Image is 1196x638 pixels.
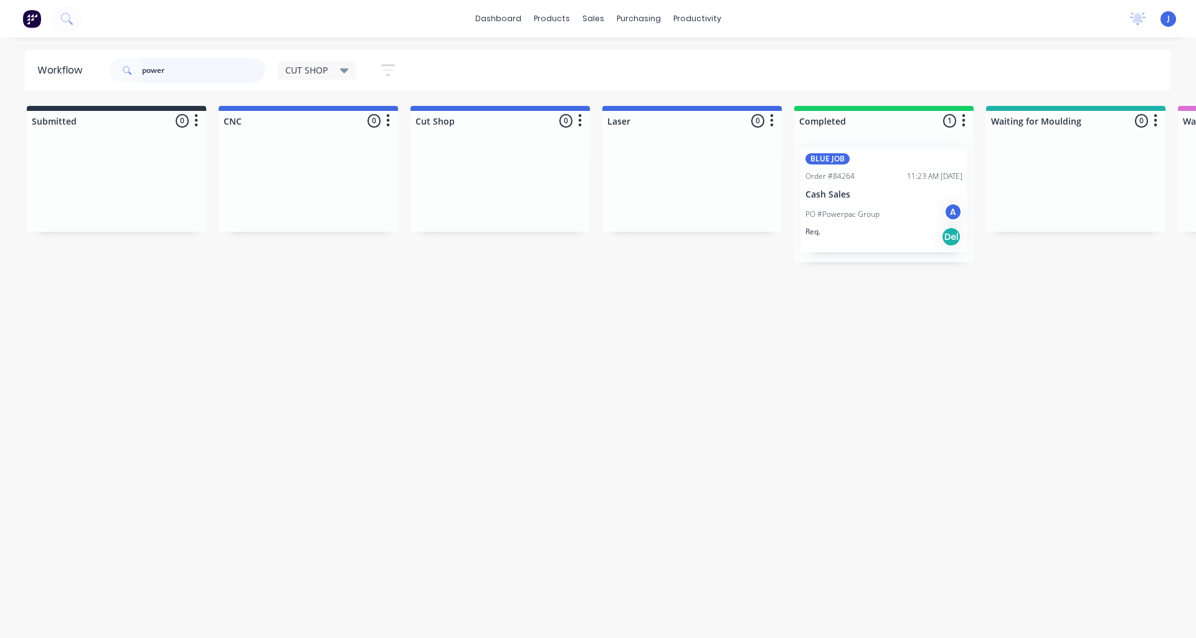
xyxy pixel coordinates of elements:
a: dashboard [469,9,528,28]
div: Del [941,227,961,247]
span: CUT SHOP [285,64,328,77]
div: BLUE JOB [805,153,850,164]
div: BLUE JOBOrder #8426411:23 AM [DATE]Cash SalesPO #Powerpac GroupAReq.Del [800,148,967,252]
p: Req. [805,226,820,237]
div: products [528,9,576,28]
div: sales [576,9,610,28]
div: purchasing [610,9,667,28]
div: productivity [667,9,728,28]
div: Workflow [37,63,88,78]
div: Order #84264 [805,171,855,182]
div: A [944,202,962,221]
span: J [1167,13,1170,24]
p: Cash Sales [805,189,962,200]
input: Search for orders... [142,58,265,83]
p: PO #Powerpac Group [805,209,880,220]
img: Factory [22,9,41,28]
div: 11:23 AM [DATE] [907,171,962,182]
